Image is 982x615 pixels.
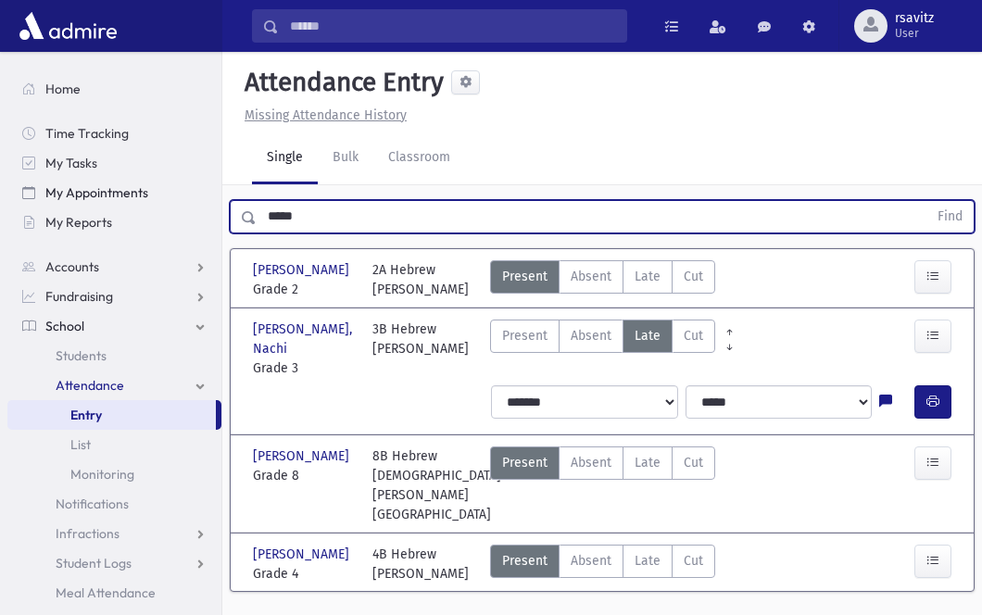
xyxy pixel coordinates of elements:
[895,26,934,41] span: User
[56,347,107,364] span: Students
[635,453,661,472] span: Late
[45,214,112,231] span: My Reports
[56,496,129,512] span: Notifications
[15,7,121,44] img: AdmirePro
[684,267,703,286] span: Cut
[7,178,221,207] a: My Appointments
[571,326,611,345] span: Absent
[45,258,99,275] span: Accounts
[7,578,221,608] a: Meal Attendance
[571,551,611,571] span: Absent
[253,545,353,564] span: [PERSON_NAME]
[571,267,611,286] span: Absent
[70,436,91,453] span: List
[372,320,469,378] div: 3B Hebrew [PERSON_NAME]
[70,466,134,483] span: Monitoring
[684,326,703,345] span: Cut
[56,377,124,394] span: Attendance
[70,407,102,423] span: Entry
[279,9,626,43] input: Search
[7,282,221,311] a: Fundraising
[237,107,407,123] a: Missing Attendance History
[7,311,221,341] a: School
[45,288,113,305] span: Fundraising
[490,545,715,584] div: AttTypes
[7,430,221,459] a: List
[7,341,221,370] a: Students
[372,446,501,524] div: 8B Hebrew [DEMOGRAPHIC_DATA][PERSON_NAME][GEOGRAPHIC_DATA]
[372,545,469,584] div: 4B Hebrew [PERSON_NAME]
[7,207,221,237] a: My Reports
[895,11,934,26] span: rsavitz
[7,370,221,400] a: Attendance
[926,201,974,232] button: Find
[45,318,84,334] span: School
[253,320,356,358] span: [PERSON_NAME], Nachi
[7,489,221,519] a: Notifications
[253,260,353,280] span: [PERSON_NAME]
[253,358,354,378] span: Grade 3
[45,81,81,97] span: Home
[237,67,444,98] h5: Attendance Entry
[252,132,318,184] a: Single
[7,148,221,178] a: My Tasks
[245,107,407,123] u: Missing Attendance History
[7,548,221,578] a: Student Logs
[635,551,661,571] span: Late
[7,400,216,430] a: Entry
[7,252,221,282] a: Accounts
[7,74,221,104] a: Home
[7,519,221,548] a: Infractions
[45,184,148,201] span: My Appointments
[253,466,354,485] span: Grade 8
[372,260,469,299] div: 2A Hebrew [PERSON_NAME]
[490,446,715,524] div: AttTypes
[502,453,548,472] span: Present
[7,119,221,148] a: Time Tracking
[56,555,132,571] span: Student Logs
[56,525,120,542] span: Infractions
[502,551,548,571] span: Present
[318,132,373,184] a: Bulk
[253,280,354,299] span: Grade 2
[571,453,611,472] span: Absent
[502,267,548,286] span: Present
[502,326,548,345] span: Present
[684,453,703,472] span: Cut
[635,267,661,286] span: Late
[490,320,715,378] div: AttTypes
[45,155,97,171] span: My Tasks
[56,584,156,601] span: Meal Attendance
[45,125,129,142] span: Time Tracking
[253,446,353,466] span: [PERSON_NAME]
[7,459,221,489] a: Monitoring
[635,326,661,345] span: Late
[490,260,715,299] div: AttTypes
[684,551,703,571] span: Cut
[373,132,465,184] a: Classroom
[253,564,354,584] span: Grade 4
